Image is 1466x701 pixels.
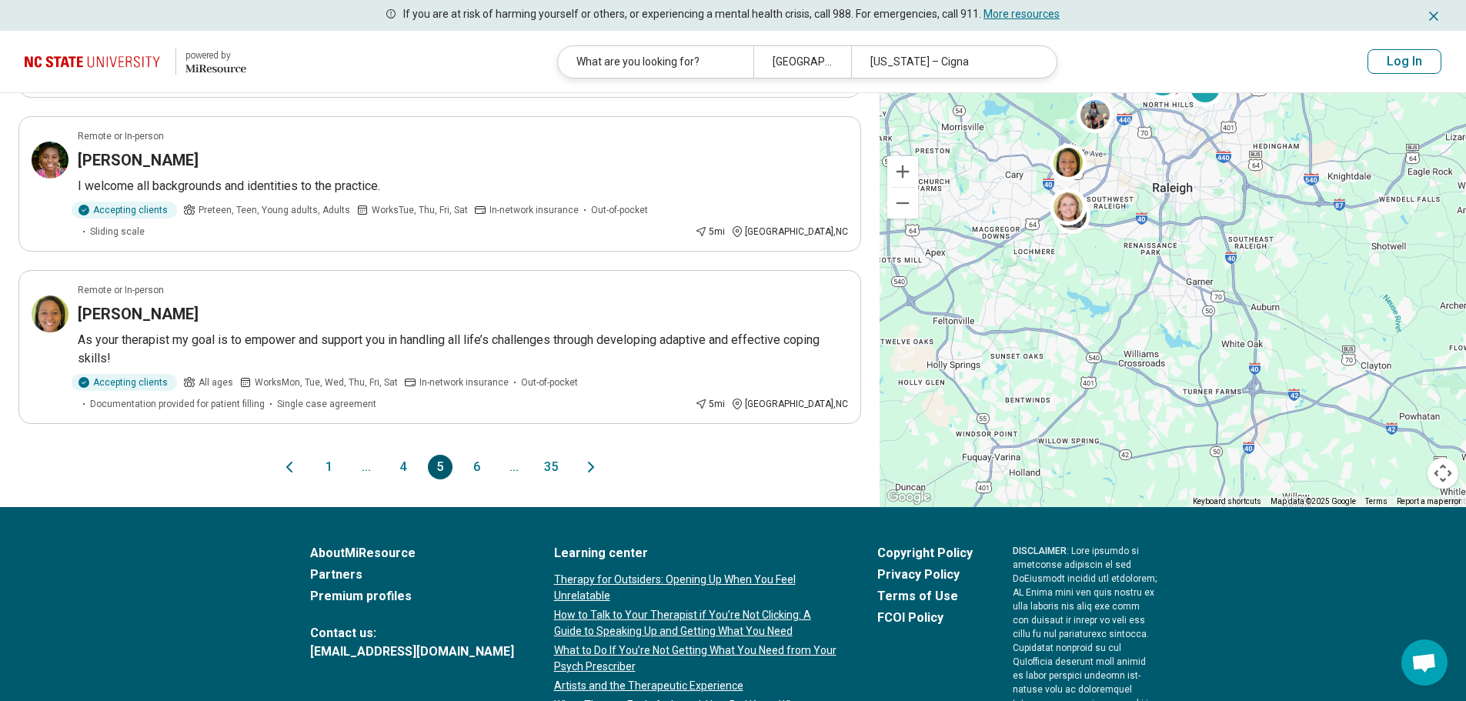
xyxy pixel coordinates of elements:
[1426,6,1441,25] button: Dismiss
[695,397,725,411] div: 5 mi
[310,566,514,584] a: Partners
[883,487,934,507] a: Open this area in Google Maps (opens a new window)
[78,149,199,171] h3: [PERSON_NAME]
[354,455,379,479] span: ...
[731,397,848,411] div: [GEOGRAPHIC_DATA] , NC
[1187,68,1224,105] div: 2
[877,609,973,627] a: FCOI Policy
[310,624,514,643] span: Contact us:
[1428,458,1458,489] button: Map camera controls
[1193,496,1261,507] button: Keyboard shortcuts
[887,188,918,219] button: Zoom out
[753,46,851,78] div: [GEOGRAPHIC_DATA], [GEOGRAPHIC_DATA]
[539,455,563,479] button: 35
[731,225,848,239] div: [GEOGRAPHIC_DATA] , NC
[310,587,514,606] a: Premium profiles
[983,8,1060,20] a: More resources
[78,129,164,143] p: Remote or In-person
[1397,497,1461,506] a: Report a map error
[25,43,246,80] a: North Carolina State University powered by
[419,376,509,389] span: In-network insurance
[877,544,973,562] a: Copyright Policy
[310,643,514,661] a: [EMAIL_ADDRESS][DOMAIN_NAME]
[554,607,837,639] a: How to Talk to Your Therapist if You’re Not Clicking: A Guide to Speaking Up and Getting What You...
[78,283,164,297] p: Remote or In-person
[280,455,299,479] button: Previous page
[465,455,489,479] button: 6
[1013,546,1067,556] span: DISCLAIMER
[877,587,973,606] a: Terms of Use
[72,374,177,391] div: Accepting clients
[310,544,514,562] a: AboutMiResource
[521,376,578,389] span: Out-of-pocket
[1367,49,1441,74] button: Log In
[78,177,848,195] p: I welcome all backgrounds and identities to the practice.
[887,156,918,187] button: Zoom in
[554,643,837,675] a: What to Do If You’re Not Getting What You Need from Your Psych Prescriber
[199,203,350,217] span: Preteen, Teen, Young adults, Adults
[502,455,526,479] span: ...
[558,46,753,78] div: What are you looking for?
[90,397,265,411] span: Documentation provided for patient filling
[255,376,398,389] span: Works Mon, Tue, Wed, Thu, Fri, Sat
[428,455,452,479] button: 5
[1401,639,1448,686] div: Open chat
[25,43,166,80] img: North Carolina State University
[78,331,848,368] p: As your therapist my goal is to empower and support you in handling all life’s challenges through...
[1365,497,1388,506] a: Terms (opens in new tab)
[72,202,177,219] div: Accepting clients
[554,572,837,604] a: Therapy for Outsiders: Opening Up When You Feel Unrelatable
[554,678,837,694] a: Artists and the Therapeutic Experience
[883,487,934,507] img: Google
[391,455,416,479] button: 4
[199,376,233,389] span: All ages
[695,225,725,239] div: 5 mi
[403,6,1060,22] p: If you are at risk of harming yourself or others, or experiencing a mental health crisis, call 98...
[582,455,600,479] button: Next page
[90,225,145,239] span: Sliding scale
[591,203,648,217] span: Out-of-pocket
[185,48,246,62] div: powered by
[851,46,1047,78] div: [US_STATE] – Cigna
[78,303,199,325] h3: [PERSON_NAME]
[877,566,973,584] a: Privacy Policy
[372,203,468,217] span: Works Tue, Thu, Fri, Sat
[489,203,579,217] span: In-network insurance
[554,544,837,562] a: Learning center
[1144,62,1181,98] div: 2
[277,397,376,411] span: Single case agreement
[1271,497,1356,506] span: Map data ©2025 Google
[317,455,342,479] button: 1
